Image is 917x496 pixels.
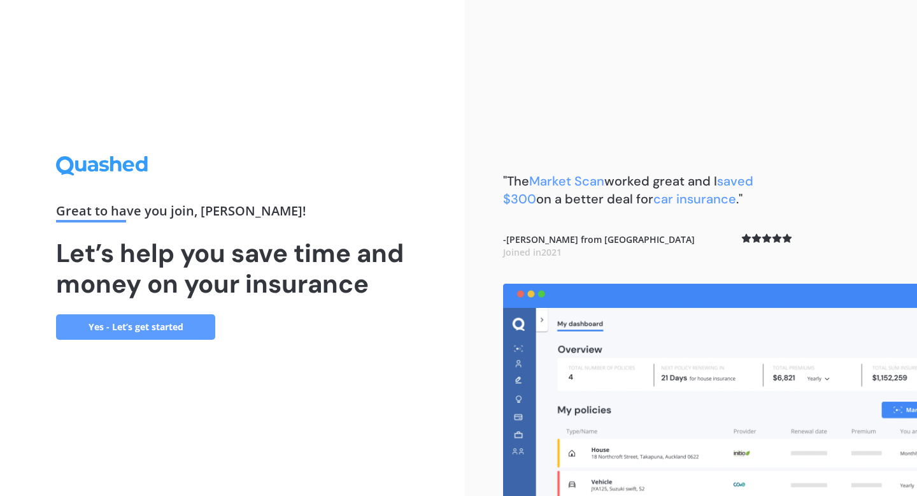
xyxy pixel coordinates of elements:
[653,191,736,207] span: car insurance
[56,238,409,299] h1: Let’s help you save time and money on your insurance
[503,246,562,258] span: Joined in 2021
[503,173,753,207] span: saved $300
[56,314,215,340] a: Yes - Let’s get started
[503,173,753,207] b: "The worked great and I on a better deal for ."
[503,233,695,258] b: - [PERSON_NAME] from [GEOGRAPHIC_DATA]
[503,284,917,496] img: dashboard.webp
[56,205,409,222] div: Great to have you join , [PERSON_NAME] !
[529,173,604,189] span: Market Scan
